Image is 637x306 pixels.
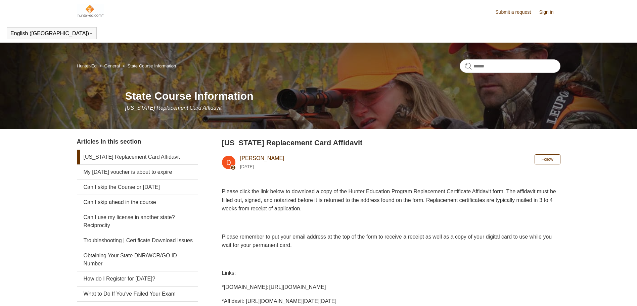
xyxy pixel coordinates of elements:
a: Can I skip the Course or [DATE] [77,180,198,195]
a: Can I use my license in another state? Reciprocity [77,210,198,233]
input: Search [460,59,560,73]
a: How do I Register for [DATE]? [77,271,198,286]
li: Hunter-Ed [77,63,98,68]
span: *Affidavit: [URL][DOMAIN_NAME][DATE][DATE] [222,298,336,304]
span: *[DOMAIN_NAME]: [URL][DOMAIN_NAME] [222,284,326,290]
button: English ([GEOGRAPHIC_DATA]) [10,31,93,37]
li: State Course Information [121,63,176,68]
a: My [DATE] voucher is about to expire [77,165,198,180]
li: General [98,63,121,68]
img: Hunter-Ed Help Center home page [77,4,104,17]
a: State Course Information [128,63,176,68]
span: [US_STATE] Replacement Card Affidavit [125,105,222,111]
span: Articles in this section [77,138,141,145]
a: Troubleshooting | Certificate Download Issues [77,233,198,248]
a: What to Do If You've Failed Your Exam [77,287,198,301]
a: Can I skip ahead in the course [77,195,198,210]
span: Please remember to put your email address at the top of the form to receive a receipt as well as ... [222,234,552,248]
h2: Pennsylvania Replacement Card Affidavit [222,137,560,148]
span: Links: [222,270,236,276]
a: [PERSON_NAME] [240,155,284,161]
div: Chat Support [594,284,632,301]
h1: State Course Information [125,88,560,104]
time: 02/13/2024, 02:11 [240,164,254,169]
span: Please click the link below to download a copy of the Hunter Education Program Replacement Certif... [222,189,556,211]
a: [US_STATE] Replacement Card Affidavit [77,150,198,164]
a: Obtaining Your State DNR/WCR/GO ID Number [77,248,198,271]
a: Sign in [539,9,560,16]
button: Follow Article [535,154,560,164]
a: General [104,63,120,68]
a: Hunter-Ed [77,63,97,68]
a: Submit a request [495,9,538,16]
